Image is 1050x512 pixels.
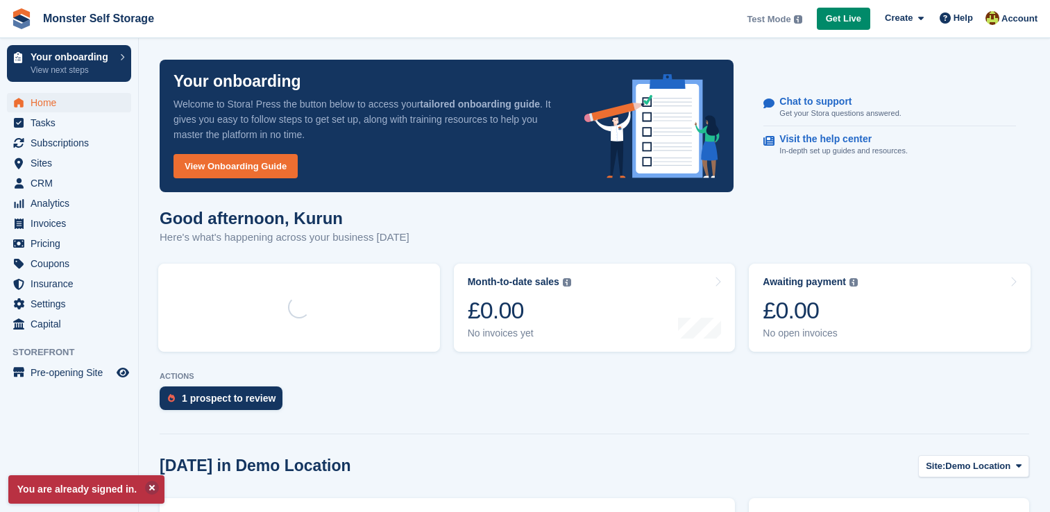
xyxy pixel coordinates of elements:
[945,459,1010,473] span: Demo Location
[31,234,114,253] span: Pricing
[160,372,1029,381] p: ACTIONS
[826,12,861,26] span: Get Live
[468,296,571,325] div: £0.00
[7,93,131,112] a: menu
[817,8,870,31] a: Get Live
[420,99,540,110] strong: tailored onboarding guide
[779,108,901,119] p: Get your Stora questions answered.
[763,327,858,339] div: No open invoices
[160,456,351,475] h2: [DATE] in Demo Location
[7,294,131,314] a: menu
[31,274,114,293] span: Insurance
[7,153,131,173] a: menu
[849,278,858,287] img: icon-info-grey-7440780725fd019a000dd9b08b2336e03edf1995a4989e88bcd33f0948082b44.svg
[11,8,32,29] img: stora-icon-8386f47178a22dfd0bd8f6a31ec36ba5ce8667c1dd55bd0f319d3a0aa187defe.svg
[173,154,298,178] a: View Onboarding Guide
[779,133,897,145] p: Visit the help center
[7,363,131,382] a: menu
[985,11,999,25] img: Kurun Sangha
[12,345,138,359] span: Storefront
[182,393,276,404] div: 1 prospect to review
[468,276,559,288] div: Month-to-date sales
[31,153,114,173] span: Sites
[173,74,301,89] p: Your onboarding
[31,314,114,334] span: Capital
[7,314,131,334] a: menu
[7,274,131,293] a: menu
[926,459,945,473] span: Site:
[763,126,1016,164] a: Visit the help center In-depth set up guides and resources.
[7,133,131,153] a: menu
[31,64,113,76] p: View next steps
[885,11,913,25] span: Create
[563,278,571,287] img: icon-info-grey-7440780725fd019a000dd9b08b2336e03edf1995a4989e88bcd33f0948082b44.svg
[37,7,160,30] a: Monster Self Storage
[763,276,846,288] div: Awaiting payment
[779,96,890,108] p: Chat to support
[7,194,131,213] a: menu
[31,363,114,382] span: Pre-opening Site
[31,113,114,133] span: Tasks
[8,475,164,504] p: You are already signed in.
[918,455,1029,478] button: Site: Demo Location
[31,133,114,153] span: Subscriptions
[31,194,114,213] span: Analytics
[794,15,802,24] img: icon-info-grey-7440780725fd019a000dd9b08b2336e03edf1995a4989e88bcd33f0948082b44.svg
[7,45,131,82] a: Your onboarding View next steps
[7,173,131,193] a: menu
[763,89,1016,127] a: Chat to support Get your Stora questions answered.
[779,145,908,157] p: In-depth set up guides and resources.
[954,11,973,25] span: Help
[160,386,289,417] a: 1 prospect to review
[7,254,131,273] a: menu
[584,74,720,178] img: onboarding-info-6c161a55d2c0e0a8cae90662b2fe09162a5109e8cc188191df67fb4f79e88e88.svg
[173,96,562,142] p: Welcome to Stora! Press the button below to access your . It gives you easy to follow steps to ge...
[168,394,175,402] img: prospect-51fa495bee0391a8d652442698ab0144808aea92771e9ea1ae160a38d050c398.svg
[1001,12,1038,26] span: Account
[115,364,131,381] a: Preview store
[468,327,571,339] div: No invoices yet
[747,12,790,26] span: Test Mode
[763,296,858,325] div: £0.00
[160,230,409,246] p: Here's what's happening across your business [DATE]
[160,209,409,228] h1: Good afternoon, Kurun
[7,214,131,233] a: menu
[7,234,131,253] a: menu
[31,214,114,233] span: Invoices
[454,264,736,352] a: Month-to-date sales £0.00 No invoices yet
[749,264,1031,352] a: Awaiting payment £0.00 No open invoices
[31,173,114,193] span: CRM
[31,93,114,112] span: Home
[31,254,114,273] span: Coupons
[31,52,113,62] p: Your onboarding
[7,113,131,133] a: menu
[31,294,114,314] span: Settings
